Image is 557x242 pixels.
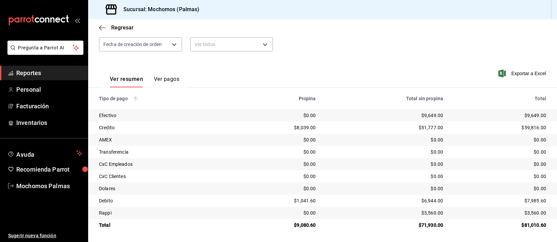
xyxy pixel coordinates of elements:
div: $0.00 [240,173,316,180]
div: $0.00 [240,185,316,192]
div: $0.00 [240,149,316,155]
div: $0.00 [454,136,546,143]
div: $0.00 [454,185,546,192]
div: $59,816.00 [454,124,546,131]
div: $0.00 [240,112,316,119]
button: Pregunta a Parrot AI [7,41,83,55]
div: Dolares [99,185,229,192]
div: Ver todos [190,37,273,51]
div: $6,944.00 [327,197,443,204]
span: Sugerir nueva función [8,232,82,239]
div: $3,560.00 [454,210,546,216]
span: Inventarios [16,118,82,127]
div: $0.00 [454,173,546,180]
span: Pregunta a Parrot AI [18,44,73,51]
span: Regresar [111,24,134,31]
div: $0.00 [454,149,546,155]
div: Total [99,222,229,228]
div: Efectivo [99,112,229,119]
div: $0.00 [240,161,316,168]
button: Exportar a Excel [500,69,546,78]
div: $71,930.00 [327,222,443,228]
div: Debito [99,197,229,204]
div: $0.00 [240,136,316,143]
span: Reportes [16,68,82,78]
span: Ayuda [16,149,74,157]
div: $81,010.60 [454,222,546,228]
div: $0.00 [327,185,443,192]
div: AMEX [99,136,229,143]
svg: Los pagos realizados con Pay y otras terminales son montos brutos. [133,96,138,101]
div: Credito [99,124,229,131]
div: navigation tabs [110,76,179,87]
div: Total sin propina [327,96,443,101]
div: $0.00 [327,136,443,143]
div: Transferencia [99,149,229,155]
div: Tipo de pago [99,96,229,101]
div: CxC Empleados [99,161,229,168]
div: $1,041.60 [240,197,316,204]
span: Facturación [16,102,82,111]
span: Personal [16,85,82,94]
span: Mochomos Palmas [16,181,82,191]
span: Recomienda Parrot [16,165,82,174]
div: Propina [240,96,316,101]
div: $9,649.00 [327,112,443,119]
a: Pregunta a Parrot AI [5,49,83,56]
div: $0.00 [327,173,443,180]
button: Regresar [99,24,134,31]
div: CxC Clientes [99,173,229,180]
div: $0.00 [327,149,443,155]
div: $0.00 [454,161,546,168]
div: Total [454,96,546,101]
div: $9,649.00 [454,112,546,119]
button: open_drawer_menu [75,18,80,23]
div: $9,080.60 [240,222,316,228]
div: $8,039.00 [240,124,316,131]
h3: Sucursal: Mochomos (Palmas) [118,5,200,14]
button: Ver resumen [110,76,143,87]
button: Ver pagos [154,76,179,87]
div: $51,777.00 [327,124,443,131]
span: Fecha de creación de orden [103,41,162,48]
div: $3,560.00 [327,210,443,216]
div: $7,985.60 [454,197,546,204]
div: Rappi [99,210,229,216]
div: $0.00 [327,161,443,168]
div: $0.00 [240,210,316,216]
